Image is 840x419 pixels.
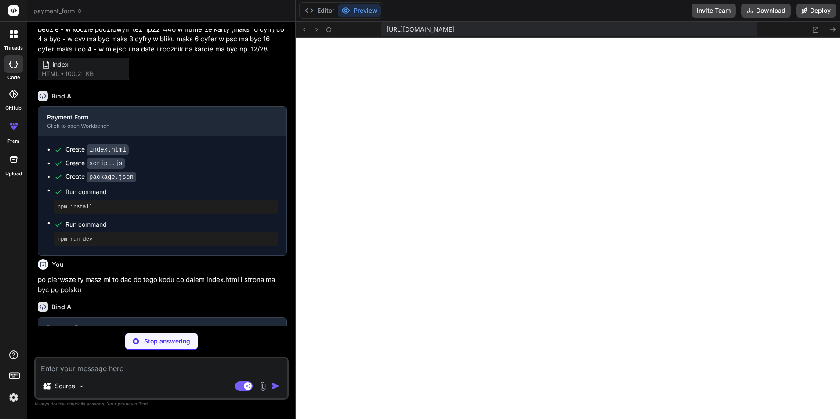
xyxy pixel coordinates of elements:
div: Create [65,159,125,168]
span: Run command [65,188,278,196]
code: package.json [87,172,136,182]
button: Preview [338,4,381,17]
p: po pierwsze ty masz mi to dac do tego kodu co dalem index.html i strona ma byc po polsku [38,275,287,295]
button: Payment FormClick to open Workbench [38,318,286,347]
p: Always double-check its answers. Your in Bind [34,400,289,408]
label: GitHub [5,105,22,112]
span: html [42,69,59,78]
img: icon [272,382,280,390]
img: Pick Models [78,383,85,390]
h6: You [52,260,64,269]
button: Deploy [796,4,836,18]
button: Download [741,4,791,18]
span: index [53,60,123,69]
label: threads [4,44,23,52]
div: Create [65,145,129,154]
span: 100.21 KB [65,69,94,78]
code: script.js [87,158,125,169]
p: Stop answering [144,337,190,346]
h6: Bind AI [51,92,73,101]
div: Create [65,172,136,181]
span: Run command [65,220,278,229]
span: privacy [118,401,134,406]
button: Invite Team [692,4,736,18]
pre: npm install [58,203,274,210]
label: prem [7,137,19,145]
p: Source [55,382,75,390]
label: code [7,74,20,81]
div: Payment Form [47,113,263,122]
img: attachment [258,381,268,391]
pre: npm run dev [58,236,274,243]
div: Click to open Workbench [47,123,263,130]
span: payment_form [33,7,83,15]
div: Payment Form [47,324,277,332]
h6: Bind AI [51,303,73,311]
button: Payment FormClick to open Workbench [38,107,272,136]
code: index.html [87,144,129,155]
button: Editor [301,4,338,17]
p: dodaj do tego kodu tylko to ze w wpisywaniu nuemru (maks 9 liczb) co 3 liczby bedzie - w kodzie p... [38,14,287,54]
img: settings [6,390,21,405]
label: Upload [5,170,22,177]
span: [URL][DOMAIN_NAME] [387,25,454,34]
